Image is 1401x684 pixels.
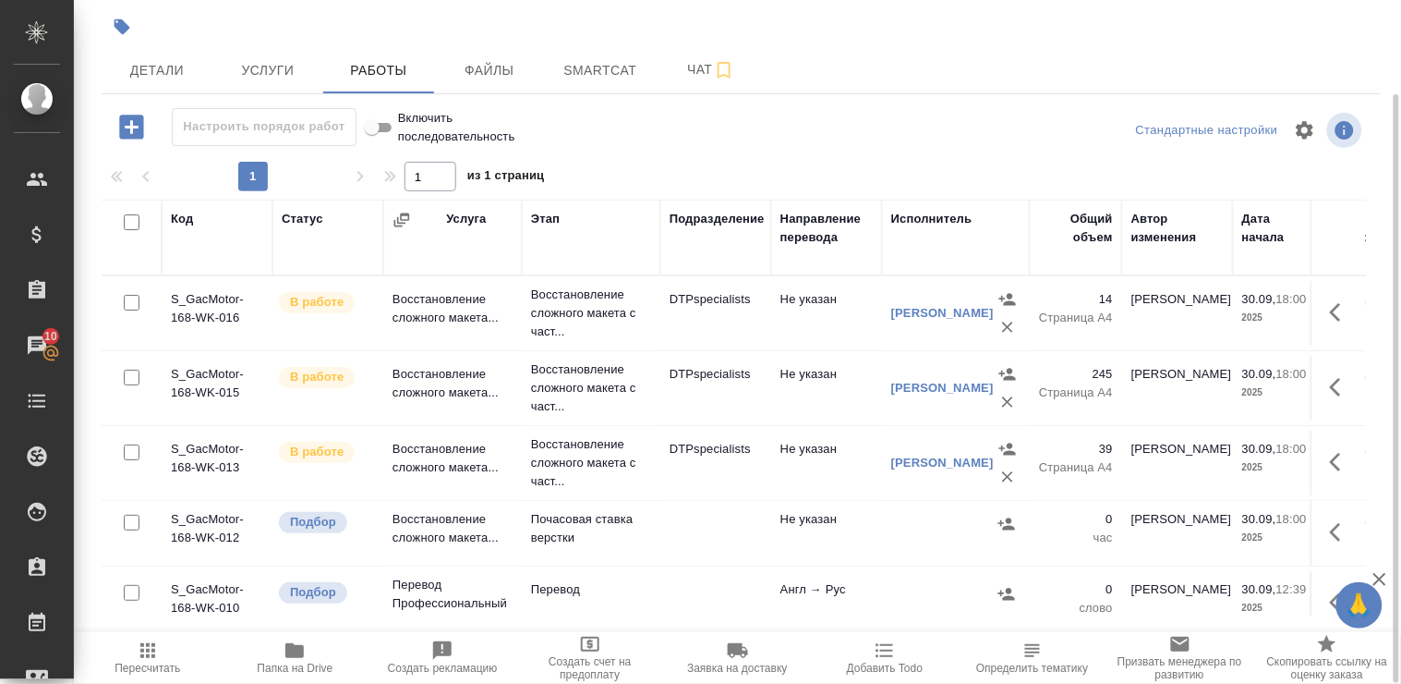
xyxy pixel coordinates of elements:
[1039,384,1113,402] p: Страница А4
[1327,113,1366,148] span: Посмотреть информацию
[1131,210,1224,247] div: Автор изменения
[1122,571,1233,636] td: [PERSON_NAME]
[959,632,1106,684] button: Определить тематику
[162,431,272,495] td: S_GacMotor-168-WK-013
[277,580,374,605] div: Можно подбирать исполнителей
[162,501,272,566] td: S_GacMotor-168-WK-012
[1039,440,1113,458] p: 39
[290,443,344,461] p: В работе
[1242,442,1276,456] p: 30.09,
[1242,582,1276,596] p: 30.09,
[1131,116,1283,145] div: split button
[771,501,882,566] td: Не указан
[687,662,787,675] span: Заявка на доставку
[994,463,1021,491] button: Удалить
[1344,586,1375,625] span: 🙏
[1039,599,1113,617] p: слово
[446,210,486,228] div: Услуга
[993,510,1021,538] button: Назначить
[1242,384,1316,402] p: 2025
[1276,442,1307,456] p: 18:00
[1242,529,1316,547] p: 2025
[1039,290,1113,309] p: 14
[1242,292,1276,306] p: 30.09,
[771,356,882,421] td: Не указан
[993,580,1021,608] button: Назначить
[847,662,923,675] span: Добавить Todo
[368,632,516,684] button: Создать рекламацию
[115,662,180,675] span: Пересчитать
[1242,599,1316,617] p: 2025
[670,210,765,228] div: Подразделение
[1242,210,1316,247] div: Дата начала
[162,281,272,346] td: S_GacMotor-168-WK-016
[1039,529,1113,547] p: час
[1319,510,1363,555] button: Здесь прячутся важные кнопки
[282,210,323,228] div: Статус
[556,59,645,82] span: Smartcat
[771,571,882,636] td: Англ → Рус
[383,567,522,641] td: Перевод Профессиональный Англ ...
[1264,655,1390,681] span: Скопировать ссылку на оценку заказа
[531,580,651,599] p: Перевод
[994,435,1021,463] button: Назначить
[1319,365,1363,409] button: Здесь прячутся важные кнопки
[106,108,157,146] button: Добавить работу
[277,440,374,465] div: Исполнитель выполняет работу
[660,356,771,421] td: DTPspecialists
[531,435,651,491] p: Восстановление сложного макета с част...
[811,632,959,684] button: Добавить Todo
[467,165,545,191] span: из 1 страниц
[516,632,664,684] button: Создать счет на предоплату
[531,510,651,547] p: Почасовая ставка верстки
[258,662,333,675] span: Папка на Drive
[994,286,1021,313] button: Назначить
[277,290,374,315] div: Исполнитель выполняет работу
[994,360,1021,388] button: Назначить
[383,356,522,421] td: Восстановление сложного макета...
[162,356,272,421] td: S_GacMotor-168-WK-015
[1276,512,1307,526] p: 18:00
[74,632,222,684] button: Пересчитать
[1242,458,1316,477] p: 2025
[1039,510,1113,529] p: 0
[1319,580,1363,625] button: Здесь прячутся важные кнопки
[1117,655,1243,681] span: Призвать менеджера по развитию
[531,286,651,341] p: Восстановление сложного макета с част...
[1242,309,1316,327] p: 2025
[1106,632,1254,684] button: Призвать менеджера по развитию
[1276,582,1307,596] p: 12:39
[771,281,882,346] td: Не указан
[994,388,1021,416] button: Удалить
[1253,632,1401,684] button: Скопировать ссылку на оценку заказа
[660,281,771,346] td: DTPspecialists
[664,632,812,684] button: Заявка на доставку
[277,510,374,535] div: Можно подбирать исполнителей
[891,306,994,320] a: [PERSON_NAME]
[1122,356,1233,421] td: [PERSON_NAME]
[1319,290,1363,335] button: Здесь прячутся важные кнопки
[1039,458,1113,477] p: Страница А4
[277,365,374,390] div: Исполнитель выполняет работу
[102,6,142,47] button: Добавить тэг
[33,327,68,346] span: 10
[290,368,344,386] p: В работе
[290,513,336,531] p: Подбор
[1039,365,1113,384] p: 245
[1336,582,1383,629] button: 🙏
[780,210,873,247] div: Направление перевода
[445,59,534,82] span: Файлы
[1039,210,1113,247] div: Общий объем
[527,655,653,681] span: Создать счет на предоплату
[393,211,411,229] button: Сгруппировать
[1276,292,1307,306] p: 18:00
[1319,440,1363,484] button: Здесь прячутся важные кнопки
[667,58,755,81] span: Чат
[1122,281,1233,346] td: [PERSON_NAME]
[1283,108,1327,153] span: Настроить таблицу
[1039,580,1113,599] p: 0
[113,59,201,82] span: Детали
[531,210,560,228] div: Этап
[1276,367,1307,381] p: 18:00
[5,323,69,369] a: 10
